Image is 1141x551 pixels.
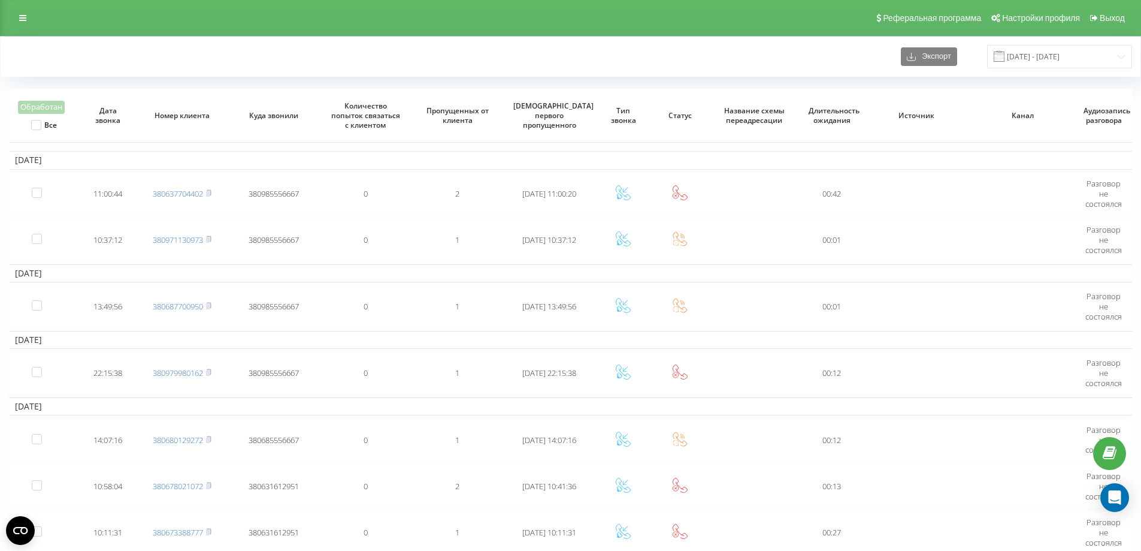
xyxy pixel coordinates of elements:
span: 0 [364,481,368,492]
td: 00:13 [800,465,864,508]
a: 380680129272 [153,435,203,445]
a: 380678021072 [153,481,203,492]
span: 1 [455,301,459,312]
span: Реферальная программа [883,13,981,23]
label: Все [31,120,57,130]
span: [DATE] 22:15:38 [522,368,576,378]
td: [DATE] [9,398,1132,415]
span: 1 [455,234,459,245]
span: 0 [364,234,368,245]
span: Разговор не состоялся [1085,357,1122,389]
span: Разговор не состоялся [1085,424,1122,456]
td: 13:49:56 [80,285,136,329]
span: Пропущенных от клиента [422,106,494,125]
span: [DATE] 10:11:31 [522,527,576,538]
span: Разговор не состоялся [1085,224,1122,255]
span: 380631612951 [249,527,299,538]
span: Куда звонили [238,111,310,121]
span: 0 [364,435,368,445]
td: 00:42 [800,172,864,216]
span: [DATE] 14:07:16 [522,435,576,445]
td: 10:58:04 [80,465,136,508]
span: Разговор не состоялся [1085,178,1122,209]
span: 380631612951 [249,481,299,492]
span: Разговор не состоялся [1085,517,1122,548]
span: 2 [455,481,459,492]
span: Выход [1100,13,1125,23]
a: 380979980162 [153,368,203,378]
a: 380637704402 [153,188,203,199]
span: Разговор не состоялся [1085,471,1122,502]
td: 11:00:44 [80,172,136,216]
span: 0 [364,301,368,312]
span: 0 [364,527,368,538]
button: Open CMP widget [6,516,35,545]
span: 1 [455,368,459,378]
td: [DATE] [9,331,1132,349]
span: [DEMOGRAPHIC_DATA] первого пропущенного [513,101,585,130]
span: Дата звонка [88,106,128,125]
span: 1 [455,435,459,445]
span: [DATE] 11:00:20 [522,188,576,199]
td: 00:12 [800,418,864,462]
span: 380985556667 [249,368,299,378]
td: 14:07:16 [80,418,136,462]
button: Экспорт [901,47,957,66]
span: Источник [874,111,959,121]
span: Разговор не состоялся [1085,291,1122,322]
span: 380985556667 [249,234,299,245]
span: Статус [660,111,700,121]
span: Название схемы переадресации [718,106,790,125]
span: Длительность ожидания [809,106,855,125]
a: 380971130973 [153,234,203,245]
span: [DATE] 10:37:12 [522,234,576,245]
td: [DATE] [9,151,1132,169]
span: 380685556667 [249,435,299,445]
span: Экспорт [916,52,951,61]
div: Open Intercom Messenger [1100,483,1129,512]
span: Аудиозапись разговора [1084,106,1124,125]
td: 00:01 [800,218,864,262]
span: 1 [455,527,459,538]
a: 380687700950 [153,301,203,312]
span: 0 [364,188,368,199]
td: 10:37:12 [80,218,136,262]
span: Настройки профиля [1002,13,1080,23]
td: 00:12 [800,351,864,395]
span: Тип звонка [603,106,643,125]
a: 380673388777 [153,527,203,538]
span: Количество попыток связаться с клиентом [330,101,402,130]
span: 0 [364,368,368,378]
td: 22:15:38 [80,351,136,395]
span: Канал [980,111,1065,121]
span: Номер клиента [146,111,218,121]
span: [DATE] 13:49:56 [522,301,576,312]
td: 00:01 [800,285,864,329]
span: 2 [455,188,459,199]
td: [DATE] [9,264,1132,282]
span: 380985556667 [249,188,299,199]
span: [DATE] 10:41:36 [522,481,576,492]
span: 380985556667 [249,301,299,312]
